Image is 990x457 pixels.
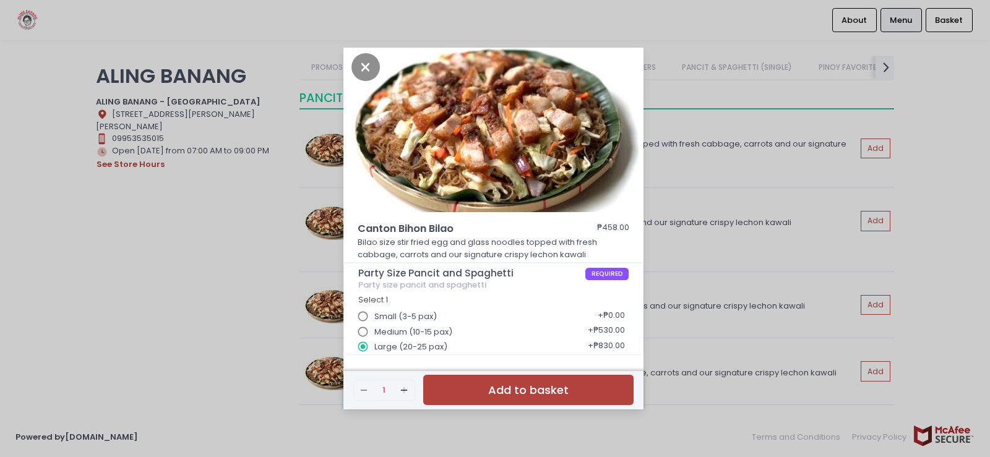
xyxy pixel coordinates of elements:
[374,341,447,353] span: Large (20-25 pax)
[585,268,629,280] span: REQUIRED
[358,280,629,290] div: Party size pancit and spaghetti
[374,326,452,338] span: Medium (10-15 pax)
[358,294,388,305] span: Select 1
[351,60,380,72] button: Close
[343,44,643,212] img: Canton Bihon Bilao
[583,320,629,344] div: + ₱530.00
[358,268,585,279] span: Party Size Pancit and Spaghetti
[358,221,562,236] span: Canton Bihon Bilao
[358,236,630,260] p: Bilao size stir fried egg and glass noodles topped with fresh cabbage, carrots and our signature ...
[423,375,634,405] button: Add to basket
[593,305,629,328] div: + ₱0.00
[583,335,629,359] div: + ₱830.00
[597,221,629,236] div: ₱458.00
[374,310,437,323] span: Small (3-5 pax)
